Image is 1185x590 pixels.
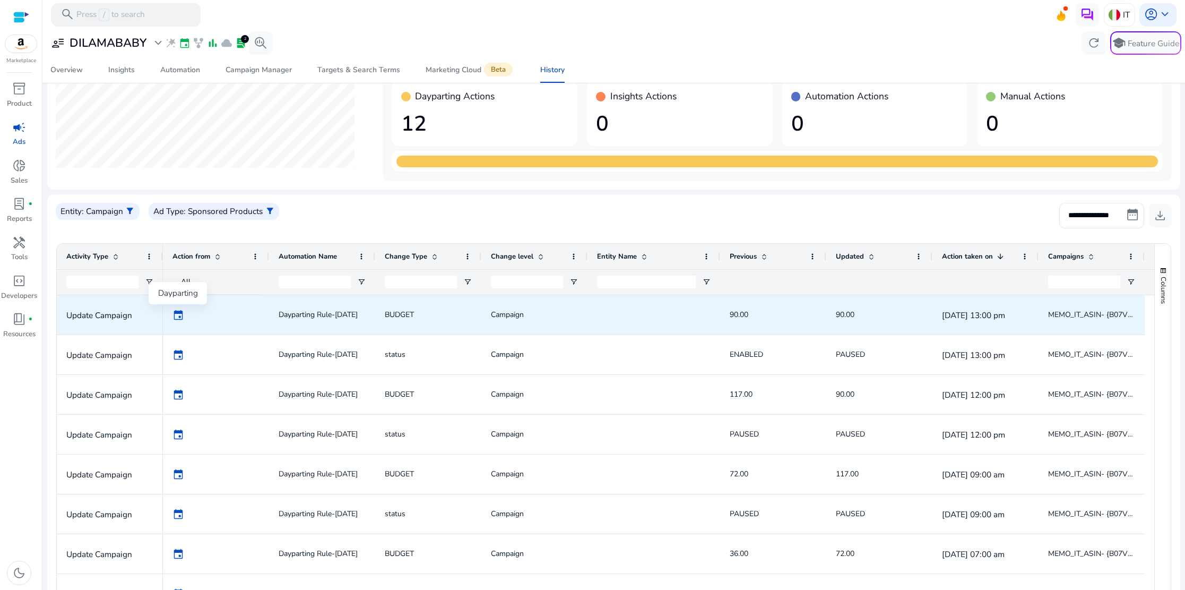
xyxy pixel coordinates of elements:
h3: DILAMABABY [70,36,146,50]
span: event [172,468,184,480]
span: 72.00 [836,549,854,559]
p: [DATE] 12:00 pm [942,430,1029,440]
span: Campaign [491,549,524,559]
span: event [179,37,191,49]
span: PAUSED [836,349,865,360]
span: Campaign [491,349,524,360]
span: dark_mode [12,566,26,580]
span: Automation Name [279,252,337,261]
h4: Insights Actions [610,91,677,102]
span: 117.00 [836,469,859,479]
input: Entity Name Filter Input [597,276,696,288]
span: 117.00 [730,389,752,399]
h1: 0 [596,112,763,137]
span: keyboard_arrow_down [1158,7,1172,21]
p: Resources [3,329,36,340]
p: : Campaign [82,205,123,217]
span: 90.00 [730,310,748,320]
span: search_insights [254,36,267,50]
span: event [172,389,184,400]
span: code_blocks [12,274,26,288]
span: Campaign [491,429,524,439]
span: bar_chart [207,37,219,49]
img: logo_orange.svg [17,17,25,25]
p: Update Campaign [66,543,153,565]
span: Campaign [491,310,524,320]
div: v 4.0.25 [30,17,52,25]
input: Activity Type Filter Input [66,276,139,288]
input: Change level Filter Input [491,276,563,288]
span: refresh [1087,36,1101,50]
button: Open Filter Menu [1127,278,1135,286]
span: expand_more [151,36,165,50]
span: PAUSED [836,429,865,439]
span: status [385,429,405,439]
p: Ad Type [153,205,184,217]
img: amazon.svg [5,35,37,53]
p: [DATE] 07:00 am [942,549,1029,560]
h1: 0 [791,112,958,137]
span: ENABLED [730,349,763,360]
p: Tools [11,252,28,263]
span: Entity Name [597,252,637,261]
button: download [1149,204,1172,227]
span: cloud [221,37,232,49]
div: Dayparting [149,282,207,304]
span: Campaigns [1048,252,1084,261]
p: Update Campaign [66,344,153,366]
input: Campaigns Filter Input [1048,276,1120,288]
div: Keyword (traffico) [118,63,176,70]
span: Campaign [491,389,524,399]
span: campaign [12,121,26,134]
span: PAUSED [730,429,759,439]
img: website_grey.svg [17,28,25,36]
span: Beta [484,63,513,77]
button: schoolFeature Guide [1110,31,1181,55]
span: fiber_manual_record [28,317,33,322]
h4: Manual Actions [1000,91,1065,102]
span: Action taken on [942,252,993,261]
span: Dayparting Rule-[DATE] [279,383,358,405]
span: event [172,309,184,321]
span: 90.00 [836,310,854,320]
img: tab_domain_overview_orange.svg [44,62,53,70]
span: Campaign [491,509,524,519]
span: book_4 [12,312,26,326]
button: Open Filter Menu [145,278,153,286]
span: school [1112,36,1126,50]
span: Change level [491,252,533,261]
span: status [385,349,405,360]
button: Open Filter Menu [357,278,366,286]
div: Automation [160,66,200,74]
span: Dayparting Rule-[DATE] [279,543,358,565]
span: All [181,277,191,287]
button: Open Filter Menu [569,278,578,286]
h1: 0 [986,112,1153,137]
button: refresh [1082,31,1105,55]
p: [DATE] 12:00 pm [942,390,1029,400]
span: event [172,548,184,560]
span: Dayparting Rule-[DATE] [279,463,358,485]
h1: 12 [401,112,568,137]
div: [PERSON_NAME]: [DOMAIN_NAME] [28,28,152,36]
input: Automation Name Filter Input [279,276,351,288]
div: 2 [241,35,249,43]
span: account_circle [1144,7,1158,21]
span: BUDGET [385,310,414,320]
div: Targets & Search Terms [317,66,400,74]
span: search [60,7,74,21]
span: BUDGET [385,389,414,399]
img: tab_keywords_by_traffic_grey.svg [107,62,115,70]
span: Previous [730,252,757,261]
p: Feature Guide [1128,38,1179,49]
span: event [172,508,184,520]
button: Open Filter Menu [463,278,472,286]
h4: Dayparting Actions [415,91,495,102]
p: [DATE] 09:00 am [942,509,1029,520]
span: Updated [836,252,864,261]
span: Dayparting Rule-[DATE] [279,423,358,445]
span: PAUSED [836,509,865,519]
p: [DATE] 09:00 am [942,469,1029,480]
p: Reports [7,214,32,225]
p: Product [7,99,32,109]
